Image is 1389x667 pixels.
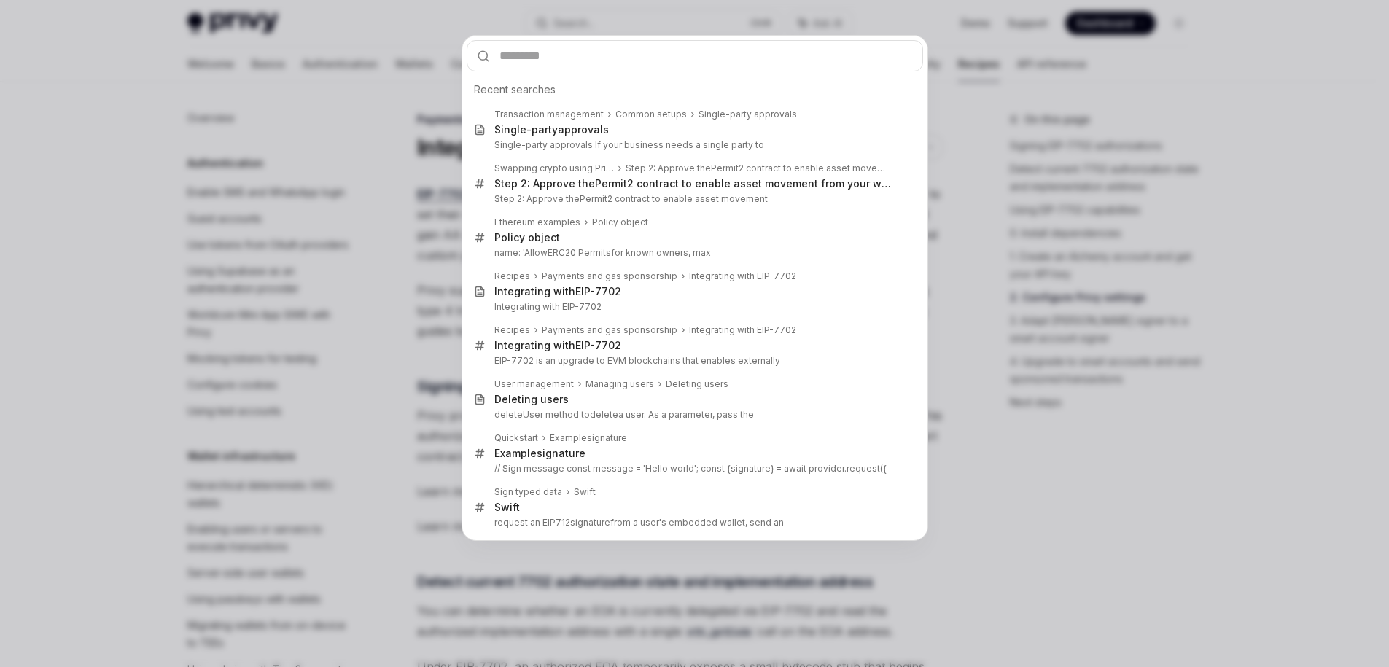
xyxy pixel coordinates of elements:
b: ERC20 Permits [548,247,611,258]
div: Payments and gas sponsorship [542,324,677,336]
div: Example [550,432,627,444]
b: delete [590,409,618,420]
div: Integrating with EIP-7702 [689,324,796,336]
div: Swift [494,501,520,514]
b: signature [537,447,585,459]
div: Step 2: Approve the 2 contract to enable asset movement from your wallet [626,163,892,174]
div: Integrating with [494,339,621,352]
div: Transaction management [494,109,604,120]
p: request an EIP712 from a user's embedded wallet, send an [494,517,892,528]
b: Permit [580,193,607,204]
p: Integrating with EIP-7702 [494,301,892,313]
div: Swift [574,486,596,498]
p: Step 2: Approve the 2 contract to enable asset movement [494,193,892,205]
b: Permit [711,163,739,173]
div: Single-party s [494,123,609,136]
p: // Sign message const message = 'Hello world'; const {signature} = await provider.request({ [494,463,892,475]
div: Ethereum examples [494,217,580,228]
div: Managing users [585,378,654,390]
p: deleteUser method to a user. As a parameter, pass the [494,409,892,421]
div: Step 2: Approve the 2 contract to enable asset movement from your wallet [494,177,892,190]
div: Common setups [615,109,687,120]
p: EIP-7702 is an upgrade to EVM blockchains that enables externally [494,355,892,367]
div: Swapping crypto using Privy and 0x [494,163,614,174]
div: Payments and gas sponsorship [542,270,677,282]
div: Recipes [494,324,530,336]
b: signature [587,432,627,443]
p: name: 'Allow for known owners, max [494,247,892,259]
div: Policy object [494,231,560,244]
div: User management [494,378,574,390]
div: Sign typed data [494,486,562,498]
div: Quickstart [494,432,538,444]
div: Deleting users [666,378,728,390]
b: Permit [595,177,627,190]
span: Recent searches [474,82,556,97]
b: EIP [575,285,590,297]
b: signature [570,517,610,528]
div: Recipes [494,270,530,282]
b: EIP-7702 [575,339,621,351]
b: approval [558,123,603,136]
p: Single-party approvals If your business needs a single party to [494,139,892,151]
div: Policy object [592,217,648,228]
div: Integrating with -7702 [494,285,621,298]
div: Single-party approvals [699,109,797,120]
div: Deleting users [494,393,569,406]
div: Example [494,447,585,460]
div: Integrating with EIP-7702 [689,270,796,282]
